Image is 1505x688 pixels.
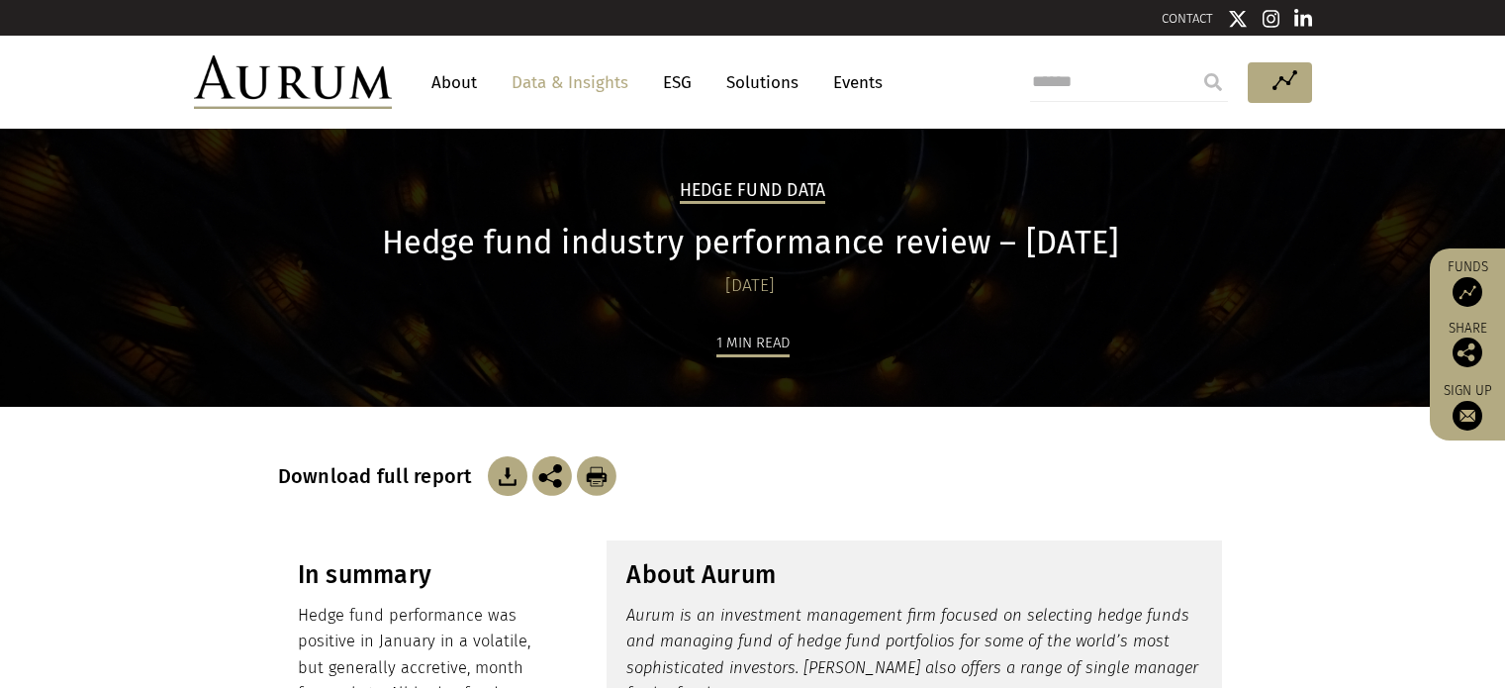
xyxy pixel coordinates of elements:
h2: Hedge Fund Data [680,180,826,204]
a: Sign up [1440,382,1495,431]
a: ESG [653,64,702,101]
a: About [422,64,487,101]
img: Sign up to our newsletter [1453,401,1482,431]
img: Share this post [532,456,572,496]
img: Instagram icon [1263,9,1280,29]
img: Share this post [1453,338,1482,367]
h3: In summary [298,560,544,590]
img: Download Article [577,456,616,496]
a: CONTACT [1162,11,1213,26]
h1: Hedge fund industry performance review – [DATE] [278,224,1223,262]
img: Twitter icon [1228,9,1248,29]
input: Submit [1193,62,1233,102]
h3: About Aurum [626,560,1202,590]
a: Funds [1440,258,1495,307]
img: Download Article [488,456,527,496]
h3: Download full report [278,464,483,488]
img: Access Funds [1453,277,1482,307]
div: 1 min read [716,331,790,357]
img: Linkedin icon [1294,9,1312,29]
a: Events [823,64,883,101]
img: Aurum [194,55,392,109]
div: Share [1440,322,1495,367]
a: Data & Insights [502,64,638,101]
a: Solutions [716,64,808,101]
div: [DATE] [278,272,1223,300]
